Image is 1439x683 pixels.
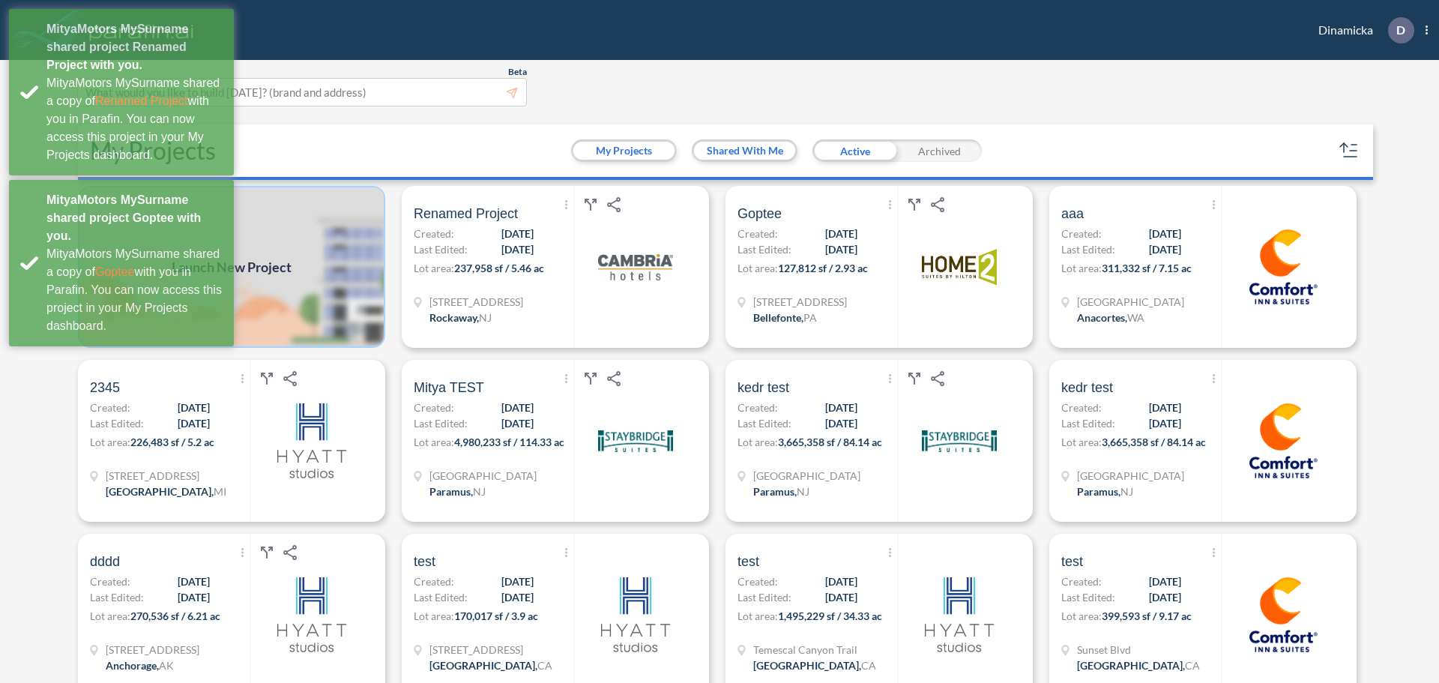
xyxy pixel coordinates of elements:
[778,610,882,622] span: 1,495,229 sf / 34.33 ac
[753,311,803,324] span: Bellefonte ,
[429,485,473,498] span: Paramus ,
[922,577,997,652] img: logo
[1061,574,1102,589] span: Created:
[501,589,534,605] span: [DATE]
[1246,403,1321,478] img: logo
[1061,241,1115,257] span: Last Edited:
[106,468,226,484] span: 9632 68th St
[130,436,214,448] span: 226,483 sf / 5.2 ac
[1061,379,1113,397] span: kedr test
[414,589,468,605] span: Last Edited:
[1061,226,1102,241] span: Created:
[1077,468,1184,484] span: Garden State Plaza Blvd
[1077,310,1144,325] div: Anacortes, WA
[274,403,349,478] img: logo
[797,485,809,498] span: NJ
[737,400,778,415] span: Created:
[598,403,673,478] img: logo
[537,659,552,672] span: CA
[753,659,861,672] span: [GEOGRAPHIC_DATA] ,
[1337,139,1361,163] button: sort
[178,400,210,415] span: [DATE]
[429,659,537,672] span: [GEOGRAPHIC_DATA] ,
[737,574,778,589] span: Created:
[414,415,468,431] span: Last Edited:
[159,659,174,672] span: AK
[106,659,159,672] span: Anchorage ,
[1102,262,1192,274] span: 311,332 sf / 7.15 ac
[1102,610,1192,622] span: 399,593 sf / 9.17 ac
[1061,415,1115,431] span: Last Edited:
[479,311,492,324] span: NJ
[429,484,486,499] div: Paramus, NJ
[1185,659,1200,672] span: CA
[897,139,982,162] div: Archived
[1061,205,1084,223] span: aaa
[414,610,454,622] span: Lot area:
[454,436,564,448] span: 4,980,233 sf / 114.33 ac
[414,241,468,257] span: Last Edited:
[1061,400,1102,415] span: Created:
[414,262,454,274] span: Lot area:
[90,400,130,415] span: Created:
[46,74,223,164] div: MityaMotors MySurname shared a copy of with you in Parafin. You can now access this project in yo...
[753,468,860,484] span: Garden State Plaza Blvd
[414,553,435,571] span: test
[473,485,486,498] span: NJ
[753,294,847,310] span: 125 Red Oak Dr
[178,589,210,605] span: [DATE]
[778,436,882,448] span: 3,665,358 sf / 84.14 ac
[737,262,778,274] span: Lot area:
[90,574,130,589] span: Created:
[90,610,130,622] span: Lot area:
[414,205,518,223] span: Renamed Project
[429,468,537,484] span: Garden State Plaza Blvd
[1061,553,1083,571] span: test
[1077,294,1184,310] span: Anacortes Ferry Terminal
[825,226,857,241] span: [DATE]
[1077,311,1127,324] span: Anacortes ,
[825,589,857,605] span: [DATE]
[737,610,778,622] span: Lot area:
[1246,229,1321,304] img: logo
[106,642,199,658] span: 4960 A St
[1149,400,1181,415] span: [DATE]
[178,574,210,589] span: [DATE]
[1149,241,1181,257] span: [DATE]
[130,610,220,622] span: 270,536 sf / 6.21 ac
[737,436,778,448] span: Lot area:
[753,484,809,499] div: Paramus, NJ
[737,226,778,241] span: Created:
[778,262,868,274] span: 127,812 sf / 2.93 ac
[1149,589,1181,605] span: [DATE]
[1061,262,1102,274] span: Lot area:
[501,574,534,589] span: [DATE]
[1102,436,1206,448] span: 3,665,358 sf / 84.14 ac
[825,241,857,257] span: [DATE]
[737,589,791,605] span: Last Edited:
[1246,577,1321,652] img: logo
[1061,436,1102,448] span: Lot area:
[753,642,876,658] span: Temescal Canyon Trail
[454,610,538,622] span: 170,017 sf / 3.9 ac
[1120,485,1133,498] span: NJ
[90,415,144,431] span: Last Edited:
[825,400,857,415] span: [DATE]
[812,139,897,162] div: Active
[414,379,484,397] span: Mitya TEST
[501,241,534,257] span: [DATE]
[1077,659,1185,672] span: [GEOGRAPHIC_DATA] ,
[803,311,817,324] span: PA
[737,241,791,257] span: Last Edited:
[414,574,454,589] span: Created:
[1396,23,1405,37] p: D
[106,485,214,498] span: [GEOGRAPHIC_DATA] ,
[1077,485,1120,498] span: Paramus ,
[825,415,857,431] span: [DATE]
[414,226,454,241] span: Created:
[429,294,523,310] span: 321 Mt Hope Ave
[508,66,527,78] span: Beta
[922,229,997,304] img: logo
[95,94,188,107] a: Renamed Project
[737,379,789,397] span: kedr test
